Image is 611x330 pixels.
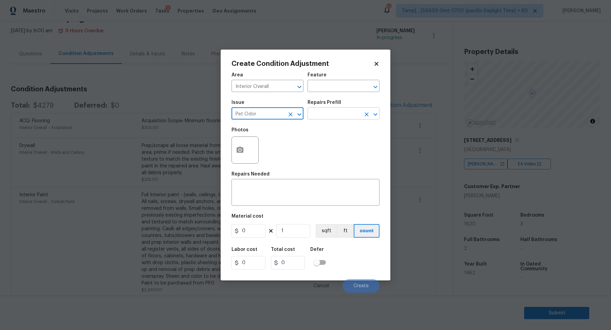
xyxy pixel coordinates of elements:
h5: Material cost [232,214,263,219]
button: Create [342,279,379,293]
h5: Photos [232,128,248,132]
span: Cancel [314,283,329,289]
button: Open [371,82,380,92]
button: ft [337,224,354,238]
h5: Issue [232,100,244,105]
h5: Feature [308,73,327,77]
button: Open [295,82,304,92]
button: Clear [286,110,295,119]
h5: Repairs Needed [232,172,270,177]
span: Create [353,283,369,289]
button: Cancel [303,279,340,293]
h5: Defer [310,247,324,252]
h2: Create Condition Adjustment [232,60,373,67]
button: sqft [316,224,337,238]
h5: Area [232,73,243,77]
button: count [354,224,379,238]
h5: Repairs Prefill [308,100,341,105]
h5: Total cost [271,247,295,252]
button: Open [295,110,304,119]
button: Clear [362,110,371,119]
h5: Labor cost [232,247,257,252]
button: Open [371,110,380,119]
